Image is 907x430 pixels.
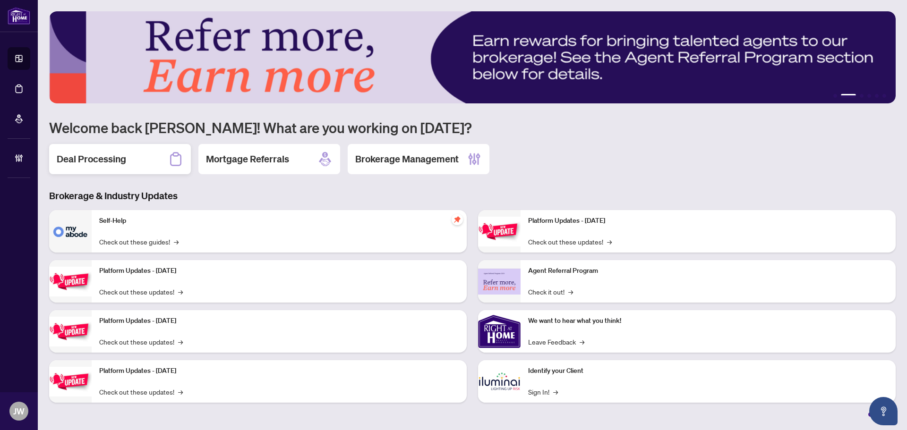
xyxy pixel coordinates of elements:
img: Platform Updates - July 8, 2025 [49,367,92,396]
img: Identify your Client [478,360,521,403]
img: Slide 1 [49,11,896,103]
a: Leave Feedback→ [528,337,584,347]
span: → [178,287,183,297]
img: Self-Help [49,210,92,253]
span: → [568,287,573,297]
p: Agent Referral Program [528,266,888,276]
a: Check out these updates!→ [99,387,183,397]
button: 5 [875,94,879,98]
span: → [607,236,612,247]
span: → [178,337,183,347]
p: We want to hear what you think! [528,316,888,326]
span: JW [13,405,25,418]
span: pushpin [452,214,463,225]
p: Identify your Client [528,366,888,376]
h2: Mortgage Referrals [206,152,289,166]
a: Check out these updates!→ [99,337,183,347]
img: Platform Updates - July 21, 2025 [49,317,92,346]
a: Check out these guides!→ [99,236,179,247]
p: Self-Help [99,216,459,226]
button: Open asap [869,397,898,425]
p: Platform Updates - [DATE] [528,216,888,226]
button: 1 [833,94,837,98]
img: We want to hear what you think! [478,310,521,353]
img: Platform Updates - September 16, 2025 [49,267,92,296]
span: → [178,387,183,397]
h1: Welcome back [PERSON_NAME]! What are you working on [DATE]? [49,118,896,136]
span: → [174,236,179,247]
a: Check out these updates!→ [99,287,183,297]
button: 4 [867,94,871,98]
button: 3 [860,94,864,98]
a: Sign In!→ [528,387,558,397]
a: Check it out!→ [528,287,573,297]
p: Platform Updates - [DATE] [99,266,459,276]
button: 6 [882,94,886,98]
p: Platform Updates - [DATE] [99,366,459,376]
span: → [580,337,584,347]
img: logo [8,7,30,25]
img: Platform Updates - June 23, 2025 [478,217,521,246]
button: 2 [841,94,856,98]
h2: Brokerage Management [355,152,459,166]
h2: Deal Processing [57,152,126,166]
img: Agent Referral Program [478,269,521,295]
p: Platform Updates - [DATE] [99,316,459,326]
a: Check out these updates!→ [528,236,612,247]
span: → [553,387,558,397]
h3: Brokerage & Industry Updates [49,189,896,202]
